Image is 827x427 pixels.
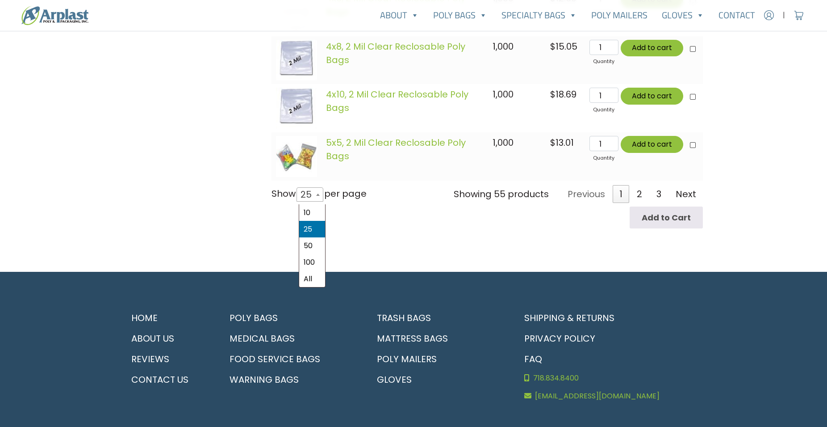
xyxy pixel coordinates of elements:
[124,328,212,349] a: About Us
[373,6,426,24] a: About
[370,369,506,390] a: Gloves
[550,40,556,53] span: $
[370,349,506,369] a: Poly Mailers
[124,349,212,369] a: Reviews
[326,88,468,114] a: 4x10, 2 Mil Clear Reclosable Poly Bags
[630,185,649,203] a: 2
[326,40,465,66] a: 4x8, 2 Mil Clear Reclosable Poly Bags
[783,10,785,21] span: |
[550,88,556,101] span: $
[517,328,703,349] a: Privacy Policy
[584,6,655,24] a: Poly Mailers
[494,6,584,24] a: Specialty Bags
[517,308,703,328] a: Shipping & Returns
[276,88,317,129] img: images
[297,184,321,205] span: 25
[454,187,549,201] div: Showing 55 products
[124,308,212,328] a: Home
[589,136,618,151] input: Qty
[621,40,683,56] button: Add to cart
[370,308,506,328] a: Trash Bags
[299,221,325,237] li: 25
[650,185,668,203] a: 3
[271,187,367,202] label: Show per page
[517,349,703,369] a: FAQ
[621,136,683,152] button: Add to cart
[493,88,514,101] span: 1,000
[124,369,212,390] a: Contact Us
[517,369,703,387] a: 718.834.8400
[493,136,514,149] span: 1,000
[589,88,618,103] input: Qty
[299,237,325,254] li: 50
[299,271,325,287] li: All
[370,328,506,349] a: Mattress Bags
[299,254,325,271] li: 100
[711,6,762,24] a: Contact
[630,207,703,228] input: Add to Cart
[426,6,494,24] a: Poly Bags
[550,136,556,149] span: $
[517,387,703,405] a: [EMAIL_ADDRESS][DOMAIN_NAME]
[550,40,577,53] bdi: 15.05
[561,185,612,203] a: Previous
[669,185,703,203] a: Next
[550,88,576,101] bdi: 18.69
[299,204,325,221] li: 10
[276,40,317,81] img: images
[276,136,317,177] img: images
[326,136,466,162] a: 5x5, 2 Mil Clear Reclosable Poly Bags
[222,369,359,390] a: Warning Bags
[655,6,711,24] a: Gloves
[21,6,88,25] img: logo
[589,40,618,55] input: Qty
[297,187,323,202] span: 25
[621,88,683,104] button: Add to cart
[493,40,514,53] span: 1,000
[222,349,359,369] a: Food Service Bags
[222,328,359,349] a: Medical Bags
[222,308,359,328] a: Poly Bags
[550,136,574,149] bdi: 13.01
[613,185,629,203] a: 1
